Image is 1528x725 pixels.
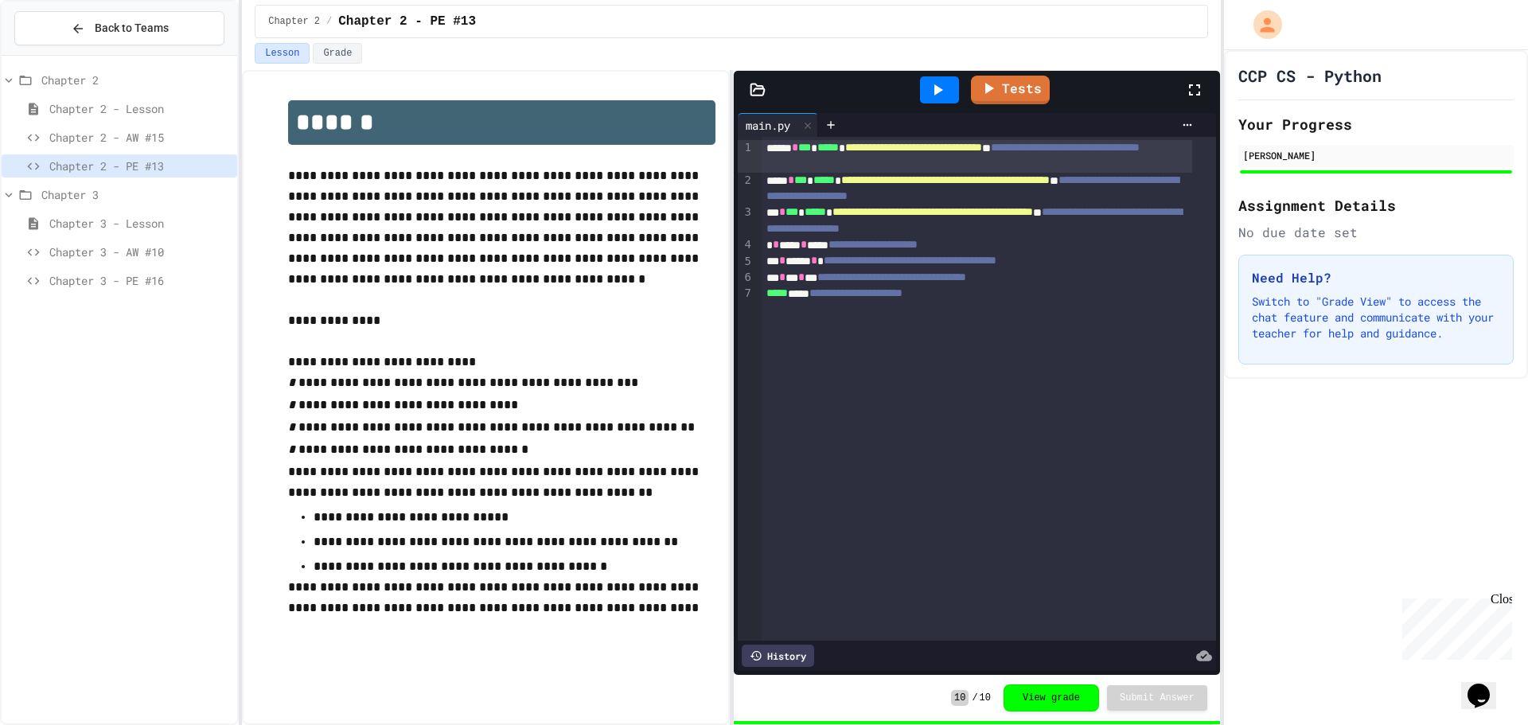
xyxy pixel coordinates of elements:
[49,129,231,146] span: Chapter 2 - AW #15
[49,158,231,174] span: Chapter 2 - PE #13
[742,645,814,667] div: History
[1461,661,1512,709] iframe: chat widget
[971,76,1050,104] a: Tests
[738,286,754,302] div: 7
[1238,223,1514,242] div: No due date set
[49,244,231,260] span: Chapter 3 - AW #10
[738,254,754,270] div: 5
[1396,592,1512,660] iframe: chat widget
[49,215,231,232] span: Chapter 3 - Lesson
[41,72,231,88] span: Chapter 2
[49,272,231,289] span: Chapter 3 - PE #16
[738,117,798,134] div: main.py
[1120,692,1195,704] span: Submit Answer
[6,6,110,101] div: Chat with us now!Close
[313,43,362,64] button: Grade
[49,100,231,117] span: Chapter 2 - Lesson
[972,692,977,704] span: /
[738,173,754,205] div: 2
[980,692,991,704] span: 10
[951,690,969,706] span: 10
[1252,294,1500,341] p: Switch to "Grade View" to access the chat feature and communicate with your teacher for help and ...
[738,270,754,286] div: 6
[738,113,818,137] div: main.py
[1238,64,1382,87] h1: CCP CS - Python
[268,15,320,28] span: Chapter 2
[326,15,332,28] span: /
[1238,194,1514,216] h2: Assignment Details
[95,20,169,37] span: Back to Teams
[1237,6,1286,43] div: My Account
[1252,268,1500,287] h3: Need Help?
[14,11,224,45] button: Back to Teams
[338,12,476,31] span: Chapter 2 - PE #13
[1004,684,1099,711] button: View grade
[1243,148,1509,162] div: [PERSON_NAME]
[738,237,754,253] div: 4
[1238,113,1514,135] h2: Your Progress
[738,140,754,173] div: 1
[1107,685,1207,711] button: Submit Answer
[738,205,754,237] div: 3
[41,186,231,203] span: Chapter 3
[255,43,310,64] button: Lesson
